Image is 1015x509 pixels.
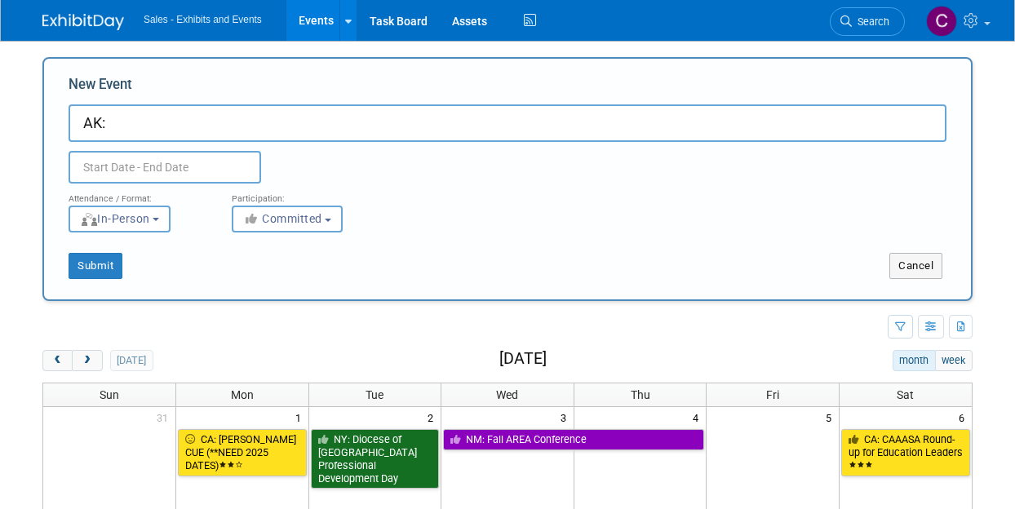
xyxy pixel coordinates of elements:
[80,212,150,225] span: In-Person
[426,407,441,427] span: 2
[311,429,440,489] a: NY: Diocese of [GEOGRAPHIC_DATA] Professional Development Day
[144,14,262,25] span: Sales - Exhibits and Events
[42,350,73,371] button: prev
[935,350,973,371] button: week
[100,388,119,401] span: Sun
[178,429,307,476] a: CA: [PERSON_NAME] CUE (**NEED 2025 DATES)
[232,206,343,232] button: Committed
[897,388,914,401] span: Sat
[559,407,574,427] span: 3
[499,350,547,368] h2: [DATE]
[824,407,839,427] span: 5
[231,388,254,401] span: Mon
[72,350,102,371] button: next
[631,388,650,401] span: Thu
[957,407,972,427] span: 6
[496,388,518,401] span: Wed
[232,184,370,205] div: Participation:
[69,253,122,279] button: Submit
[889,253,942,279] button: Cancel
[366,388,383,401] span: Tue
[42,14,124,30] img: ExhibitDay
[830,7,905,36] a: Search
[766,388,779,401] span: Fri
[69,75,132,100] label: New Event
[691,407,706,427] span: 4
[155,407,175,427] span: 31
[841,429,970,476] a: CA: CAAASA Round-up for Education Leaders
[893,350,936,371] button: month
[69,184,207,205] div: Attendance / Format:
[243,212,322,225] span: Committed
[110,350,153,371] button: [DATE]
[852,15,889,28] span: Search
[443,429,704,450] a: NM: Fall AREA Conference
[926,6,957,37] img: Christine Lurz
[69,206,171,232] button: In-Person
[69,104,946,142] input: Name of Trade Show / Conference
[294,407,308,427] span: 1
[69,151,261,184] input: Start Date - End Date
